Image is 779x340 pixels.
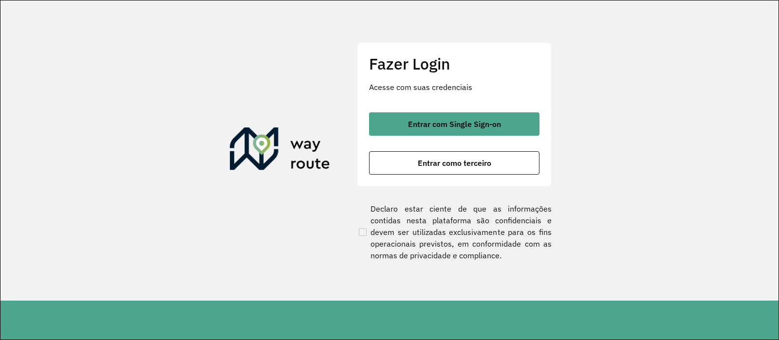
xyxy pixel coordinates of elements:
[369,81,539,93] p: Acesse com suas credenciais
[369,54,539,73] h2: Fazer Login
[357,203,552,261] label: Declaro estar ciente de que as informações contidas nesta plataforma são confidenciais e devem se...
[230,127,330,174] img: Roteirizador AmbevTech
[369,112,539,136] button: button
[408,120,501,128] span: Entrar com Single Sign-on
[369,151,539,175] button: button
[418,159,491,167] span: Entrar como terceiro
